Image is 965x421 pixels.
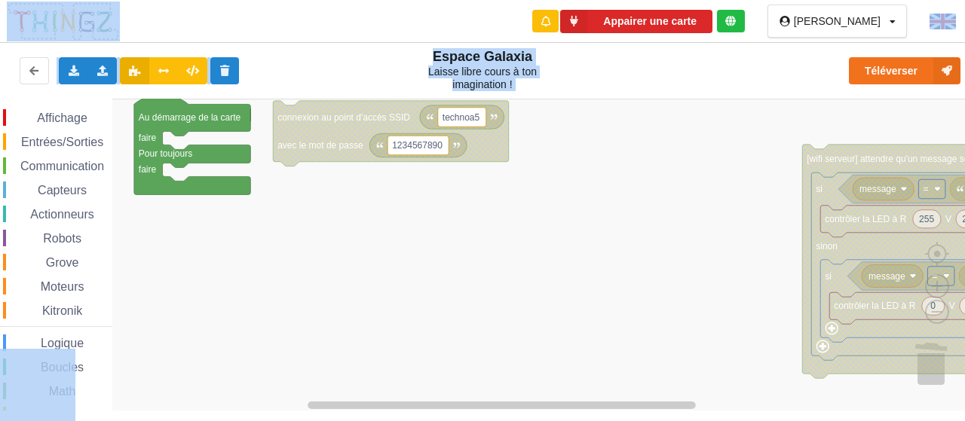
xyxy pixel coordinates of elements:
text: contrôler la LED à R [825,213,906,224]
span: Kitronik [40,304,84,317]
span: Entrées/Sorties [19,136,106,148]
text: connexion au point d'accès SSID [277,111,410,122]
text: Au démarrage de la carte [139,112,241,123]
text: sinon [816,240,838,251]
text: Pour toujours [139,148,192,159]
button: Appairer une carte [560,10,712,33]
text: = [932,270,937,281]
button: Téléverser [849,57,960,84]
img: gb.png [930,14,956,29]
text: si [816,184,823,194]
text: 255 [919,213,934,224]
span: Communication [18,160,106,172]
div: Laisse libre cours à ton imagination ! [402,66,564,91]
span: Robots [41,232,84,245]
span: Actionneurs [28,208,96,221]
text: V [949,300,955,311]
text: 1234567890 [392,140,443,151]
span: Moteurs [38,280,87,293]
text: technoa5 [443,111,480,122]
text: avec le mot de passe [277,140,363,151]
text: = [923,184,928,194]
span: Affichage [35,111,89,124]
text: si [825,270,832,281]
span: Grove [44,256,81,269]
text: contrôler la LED à R [834,300,915,311]
div: Espace Galaxia [402,48,564,91]
div: Tu es connecté au serveur de création de Thingz [717,10,745,32]
div: [PERSON_NAME] [794,16,881,26]
img: thingz_logo.png [7,2,120,41]
text: faire [139,164,157,175]
text: faire [139,133,157,143]
span: Capteurs [35,184,89,197]
text: V [945,213,951,224]
span: Logique [38,337,86,349]
text: message [859,184,896,194]
text: message [868,270,905,281]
